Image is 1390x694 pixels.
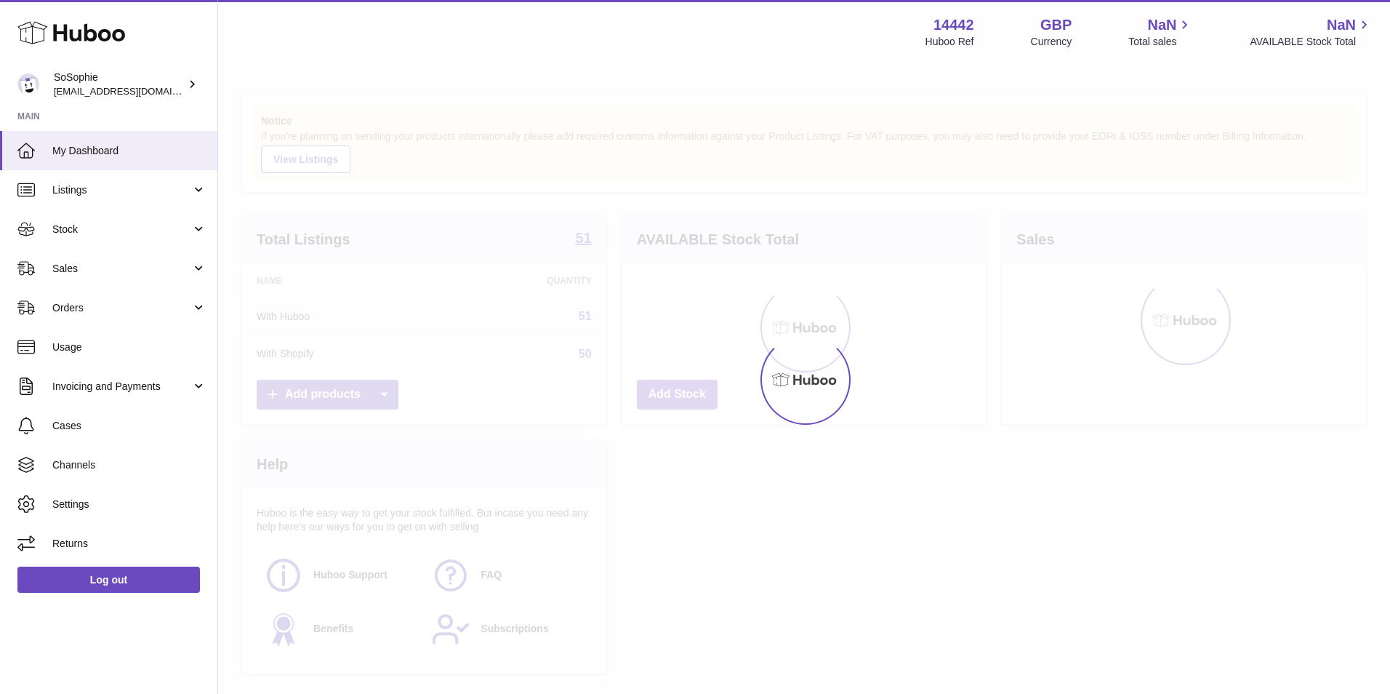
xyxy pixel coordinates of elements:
div: Currency [1031,35,1072,49]
span: Orders [52,301,191,315]
a: Log out [17,567,200,593]
div: Huboo Ref [925,35,974,49]
div: SoSophie [54,71,185,98]
strong: GBP [1040,15,1072,35]
span: Invoicing and Payments [52,380,191,394]
span: NaN [1327,15,1356,35]
span: Usage [52,340,206,354]
a: NaN AVAILABLE Stock Total [1250,15,1373,49]
span: [EMAIL_ADDRESS][DOMAIN_NAME] [54,85,214,97]
span: AVAILABLE Stock Total [1250,35,1373,49]
span: Returns [52,537,206,551]
span: Stock [52,223,191,236]
span: My Dashboard [52,144,206,158]
span: NaN [1147,15,1176,35]
strong: 14442 [933,15,974,35]
span: Cases [52,419,206,433]
img: internalAdmin-14442@internal.huboo.com [17,73,39,95]
span: Sales [52,262,191,276]
span: Settings [52,498,206,511]
a: NaN Total sales [1128,15,1193,49]
span: Listings [52,183,191,197]
span: Channels [52,458,206,472]
span: Total sales [1128,35,1193,49]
